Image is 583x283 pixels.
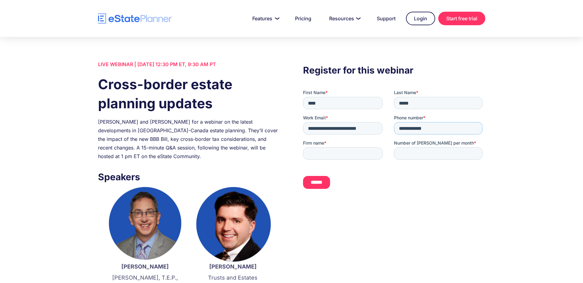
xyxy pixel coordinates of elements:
strong: [PERSON_NAME] [209,263,257,270]
a: Support [369,12,403,25]
a: Resources [322,12,366,25]
a: Login [406,12,435,25]
h3: Register for this webinar [303,63,485,77]
iframe: Form 0 [303,90,485,194]
a: Features [245,12,285,25]
a: Pricing [288,12,319,25]
strong: [PERSON_NAME] [121,263,169,270]
h3: Speakers [98,170,280,184]
p: Trusts and Estates [195,274,271,282]
h1: Cross-border estate planning updates [98,75,280,113]
div: [PERSON_NAME] and [PERSON_NAME] for a webinar on the latest developments in [GEOGRAPHIC_DATA]-Can... [98,118,280,161]
a: home [98,13,172,24]
div: LIVE WEBINAR | [DATE] 12:30 PM ET, 9:30 AM PT [98,60,280,69]
a: Start free trial [438,12,485,25]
